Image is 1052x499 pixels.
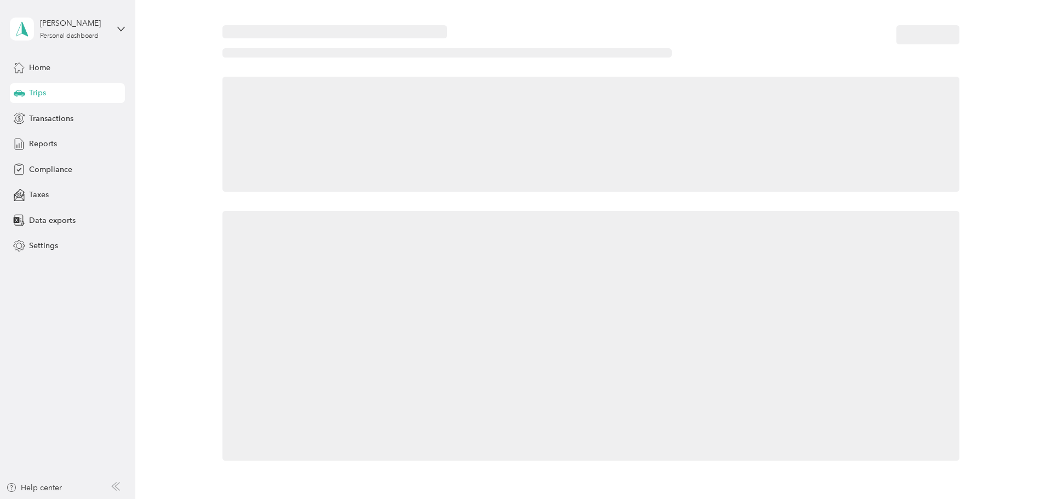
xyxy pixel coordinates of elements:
[29,240,58,251] span: Settings
[29,87,46,99] span: Trips
[40,33,99,39] div: Personal dashboard
[29,189,49,200] span: Taxes
[29,164,72,175] span: Compliance
[29,215,76,226] span: Data exports
[6,482,62,494] button: Help center
[40,18,108,29] div: [PERSON_NAME]
[29,138,57,150] span: Reports
[29,62,50,73] span: Home
[29,113,73,124] span: Transactions
[991,438,1052,499] iframe: Everlance-gr Chat Button Frame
